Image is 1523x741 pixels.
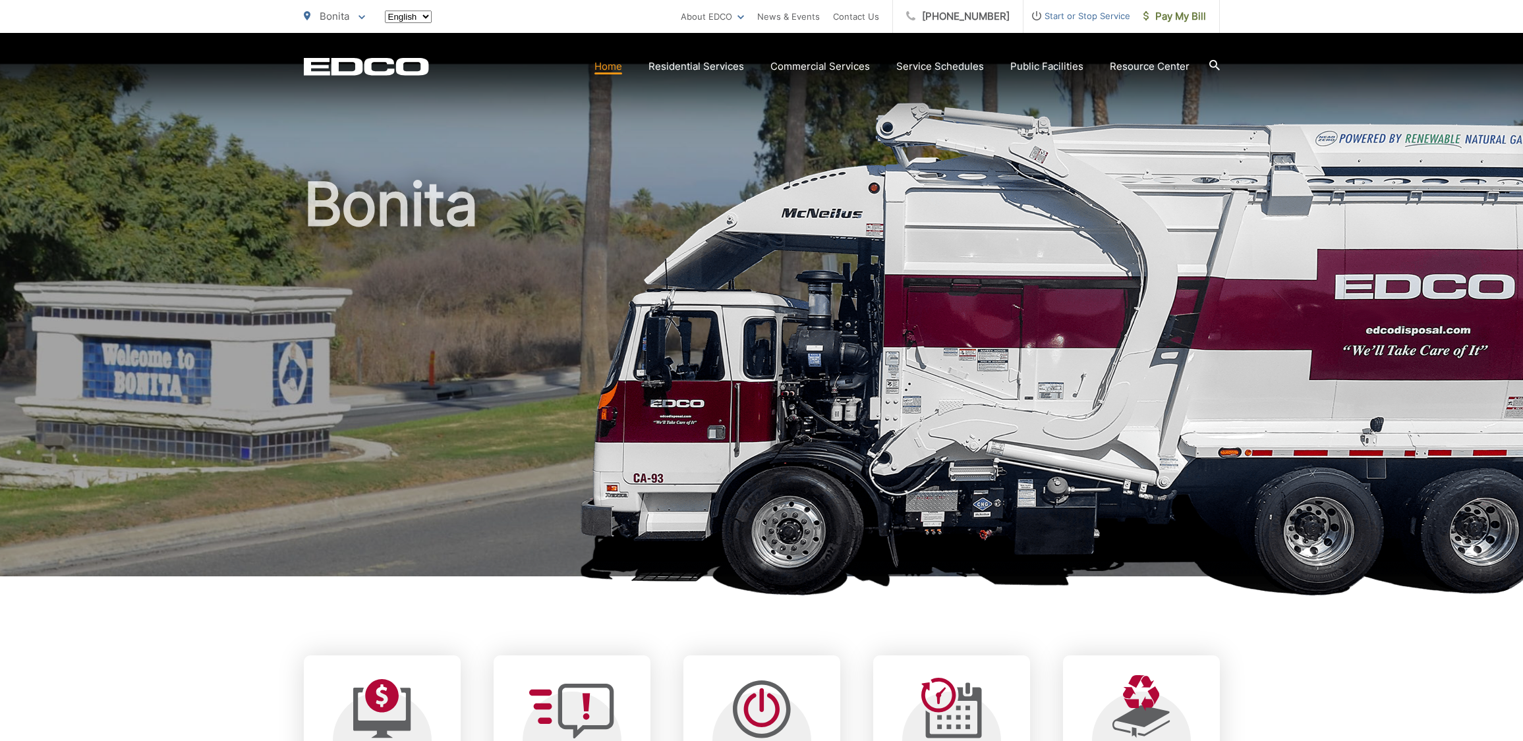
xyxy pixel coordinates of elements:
[1110,59,1190,74] a: Resource Center
[648,59,744,74] a: Residential Services
[385,11,432,23] select: Select a language
[320,10,349,22] span: Bonita
[896,59,984,74] a: Service Schedules
[1143,9,1206,24] span: Pay My Bill
[833,9,879,24] a: Contact Us
[757,9,820,24] a: News & Events
[304,171,1220,588] h1: Bonita
[770,59,870,74] a: Commercial Services
[304,57,429,76] a: EDCD logo. Return to the homepage.
[681,9,744,24] a: About EDCO
[594,59,622,74] a: Home
[1010,59,1083,74] a: Public Facilities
